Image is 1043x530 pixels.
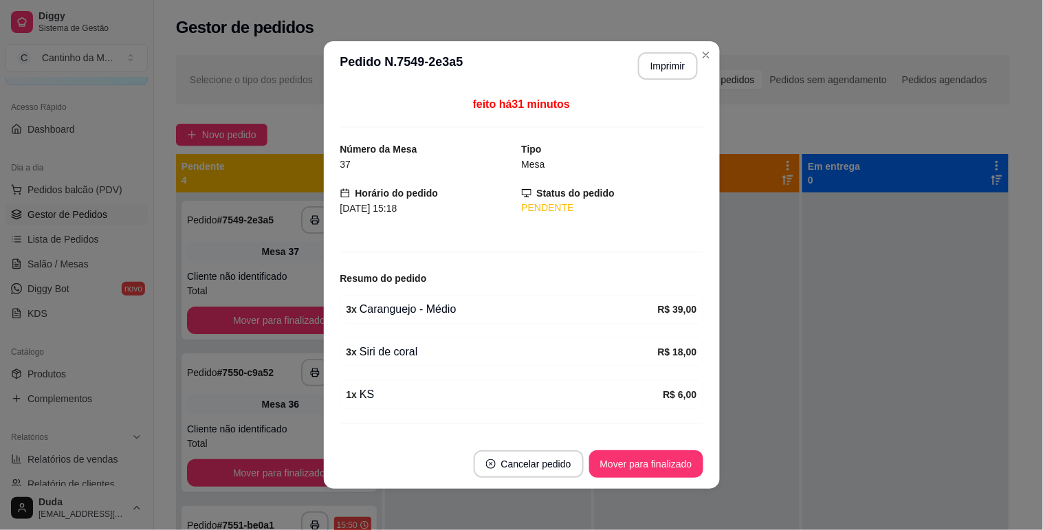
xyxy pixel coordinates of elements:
strong: R$ 39,00 [658,304,697,315]
button: Mover para finalizado [589,450,703,478]
strong: Horário do pedido [355,188,439,199]
button: Close [695,44,717,66]
span: 37 [340,159,351,170]
div: Caranguejo - Médio [347,301,658,318]
span: Mesa [522,159,545,170]
span: desktop [522,188,531,198]
button: Imprimir [638,52,698,80]
span: R$ 63,00 [664,432,703,448]
div: Siri de coral [347,344,658,360]
span: feito há 31 minutos [473,98,570,110]
strong: 3 x [347,304,358,315]
strong: 3 x [347,346,358,357]
strong: R$ 6,00 [663,389,696,400]
span: [DATE] 15:18 [340,203,397,214]
strong: Tipo [522,144,542,155]
strong: Número da Mesa [340,144,417,155]
span: close-circle [486,459,496,469]
div: PENDENTE [522,201,703,215]
strong: 1 x [347,389,358,400]
strong: R$ 18,00 [658,346,697,357]
div: KS [347,386,663,403]
strong: Status do pedido [537,188,615,199]
button: close-circleCancelar pedido [474,450,584,478]
h3: Pedido N. 7549-2e3a5 [340,52,463,80]
span: calendar [340,188,350,198]
strong: Resumo do pedido [340,273,427,284]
